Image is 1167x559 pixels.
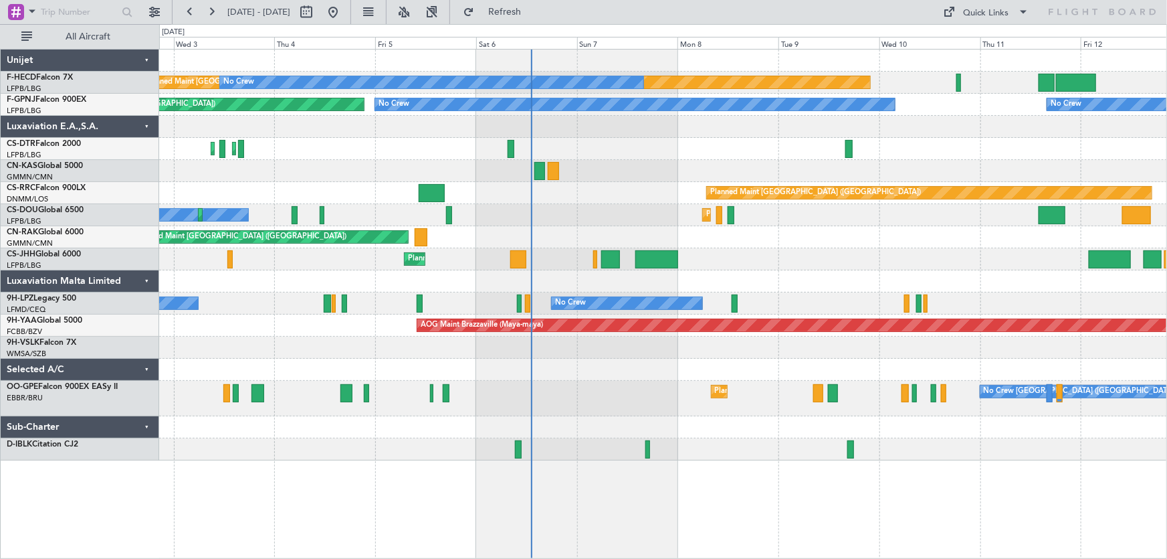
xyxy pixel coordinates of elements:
a: 9H-VSLKFalcon 7X [7,339,76,347]
a: 9H-YAAGlobal 5000 [7,317,82,325]
span: OO-GPE [7,383,38,391]
div: Planned Maint [GEOGRAPHIC_DATA] ([GEOGRAPHIC_DATA]) [710,183,921,203]
button: Quick Links [937,1,1036,23]
div: No Crew [555,293,586,313]
a: CS-DOUGlobal 6500 [7,206,84,214]
span: Refresh [477,7,533,17]
div: Mon 8 [677,37,778,49]
a: WMSA/SZB [7,349,46,359]
span: D-IBLK [7,441,32,449]
div: Thu 11 [980,37,1081,49]
a: DNMM/LOS [7,194,48,204]
a: GMMN/CMN [7,172,53,182]
button: Refresh [457,1,537,23]
div: Planned Maint [GEOGRAPHIC_DATA] ([GEOGRAPHIC_DATA]) [408,249,619,269]
div: Thu 4 [274,37,375,49]
span: CN-RAK [7,228,38,236]
div: Fri 5 [375,37,476,49]
a: 9H-LPZLegacy 500 [7,295,76,303]
a: F-HECDFalcon 7X [7,74,73,82]
span: [DATE] - [DATE] [227,6,290,18]
div: Unplanned Maint [GEOGRAPHIC_DATA] ([GEOGRAPHIC_DATA]) [126,227,346,247]
a: D-IBLKCitation CJ2 [7,441,78,449]
div: No Crew [1051,94,1081,114]
a: LFPB/LBG [7,106,41,116]
a: CS-DTRFalcon 2000 [7,140,81,148]
div: Planned Maint [GEOGRAPHIC_DATA] ([GEOGRAPHIC_DATA]) [706,205,917,225]
button: All Aircraft [15,26,145,48]
div: [DATE] [162,27,185,38]
span: F-GPNJ [7,96,35,104]
span: CS-JHH [7,250,35,258]
a: FCBB/BZV [7,327,42,337]
a: OO-GPEFalcon 900EX EASy II [7,383,118,391]
a: LFPB/LBG [7,84,41,94]
div: Wed 3 [174,37,275,49]
div: Wed 10 [879,37,980,49]
span: CN-KAS [7,162,37,170]
input: Trip Number [41,2,118,22]
span: CS-DOU [7,206,38,214]
span: F-HECD [7,74,36,82]
div: No Crew [379,94,409,114]
a: CN-RAKGlobal 6000 [7,228,84,236]
a: GMMN/CMN [7,238,53,248]
span: CS-DTR [7,140,35,148]
a: CN-KASGlobal 5000 [7,162,83,170]
div: Tue 9 [778,37,879,49]
a: LFMD/CEQ [7,305,45,315]
span: CS-RRC [7,184,35,192]
div: Quick Links [964,7,1009,20]
a: F-GPNJFalcon 900EX [7,96,86,104]
a: LFPB/LBG [7,260,41,270]
a: CS-JHHGlobal 6000 [7,250,81,258]
div: Sat 6 [476,37,577,49]
div: Planned Maint [GEOGRAPHIC_DATA] ([GEOGRAPHIC_DATA] National) [715,382,957,402]
span: All Aircraft [35,32,141,42]
a: EBBR/BRU [7,393,43,403]
span: 9H-VSLK [7,339,39,347]
span: 9H-YAA [7,317,37,325]
div: Sun 7 [577,37,678,49]
a: LFPB/LBG [7,216,41,226]
div: AOG Maint Brazzaville (Maya-maya) [421,315,543,335]
span: 9H-LPZ [7,295,33,303]
a: CS-RRCFalcon 900LX [7,184,86,192]
a: LFPB/LBG [7,150,41,160]
div: No Crew [223,72,254,92]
